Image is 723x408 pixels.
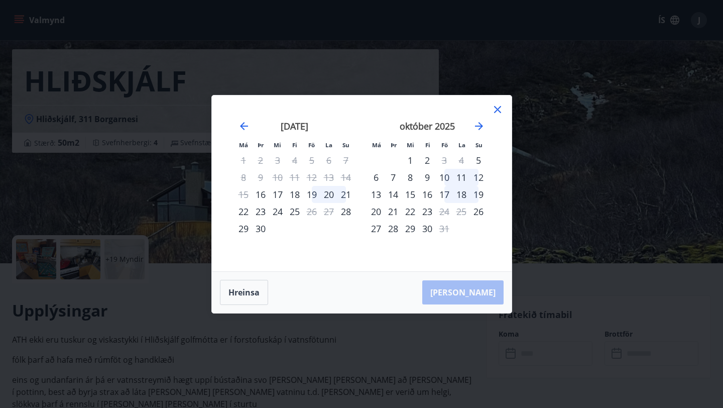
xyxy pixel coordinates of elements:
td: Choose laugardagur, 20. september 2025 as your check-in date. It’s available. [320,186,337,203]
div: 22 [235,203,252,220]
td: Choose þriðjudagur, 28. október 2025 as your check-in date. It’s available. [385,220,402,237]
td: Choose sunnudagur, 21. september 2025 as your check-in date. It’s available. [337,186,354,203]
td: Choose fimmtudagur, 9. október 2025 as your check-in date. It’s available. [419,169,436,186]
div: Aðeins innritun í boði [337,203,354,220]
div: 20 [368,203,385,220]
td: Choose miðvikudagur, 22. október 2025 as your check-in date. It’s available. [402,203,419,220]
td: Choose þriðjudagur, 16. september 2025 as your check-in date. It’s available. [252,186,269,203]
td: Not available. mánudagur, 8. september 2025 [235,169,252,186]
td: Choose miðvikudagur, 1. október 2025 as your check-in date. It’s available. [402,152,419,169]
div: 22 [402,203,419,220]
small: Mi [407,141,414,149]
div: 16 [419,186,436,203]
div: 15 [402,186,419,203]
td: Not available. föstudagur, 31. október 2025 [436,220,453,237]
td: Choose þriðjudagur, 30. september 2025 as your check-in date. It’s available. [252,220,269,237]
td: Choose miðvikudagur, 15. október 2025 as your check-in date. It’s available. [402,186,419,203]
div: Aðeins útritun í boði [436,152,453,169]
div: 11 [453,169,470,186]
td: Not available. föstudagur, 5. september 2025 [303,152,320,169]
small: La [458,141,465,149]
td: Not available. sunnudagur, 14. september 2025 [337,169,354,186]
div: 14 [385,186,402,203]
div: 9 [419,169,436,186]
td: Choose föstudagur, 10. október 2025 as your check-in date. It’s available. [436,169,453,186]
div: Aðeins útritun í boði [436,203,453,220]
div: 19 [470,186,487,203]
small: La [325,141,332,149]
td: Not available. fimmtudagur, 4. september 2025 [286,152,303,169]
div: 18 [286,186,303,203]
td: Choose miðvikudagur, 24. september 2025 as your check-in date. It’s available. [269,203,286,220]
div: Move forward to switch to the next month. [473,120,485,132]
td: Choose miðvikudagur, 17. september 2025 as your check-in date. It’s available. [269,186,286,203]
small: Má [372,141,381,149]
td: Not available. miðvikudagur, 10. september 2025 [269,169,286,186]
div: 30 [252,220,269,237]
div: 18 [453,186,470,203]
td: Not available. föstudagur, 12. september 2025 [303,169,320,186]
div: 27 [368,220,385,237]
td: Not available. miðvikudagur, 3. september 2025 [269,152,286,169]
td: Choose föstudagur, 17. október 2025 as your check-in date. It’s available. [436,186,453,203]
td: Choose fimmtudagur, 2. október 2025 as your check-in date. It’s available. [419,152,436,169]
td: Choose miðvikudagur, 8. október 2025 as your check-in date. It’s available. [402,169,419,186]
div: 7 [385,169,402,186]
td: Not available. sunnudagur, 7. september 2025 [337,152,354,169]
div: 20 [320,186,337,203]
td: Not available. laugardagur, 25. október 2025 [453,203,470,220]
td: Choose fimmtudagur, 23. október 2025 as your check-in date. It’s available. [419,203,436,220]
div: 25 [286,203,303,220]
td: Choose þriðjudagur, 7. október 2025 as your check-in date. It’s available. [385,169,402,186]
button: Hreinsa [220,280,268,305]
div: 23 [252,203,269,220]
td: Choose sunnudagur, 5. október 2025 as your check-in date. It’s available. [470,152,487,169]
strong: [DATE] [281,120,308,132]
td: Not available. þriðjudagur, 2. september 2025 [252,152,269,169]
td: Choose sunnudagur, 12. október 2025 as your check-in date. It’s available. [470,169,487,186]
small: Má [239,141,248,149]
td: Choose sunnudagur, 19. október 2025 as your check-in date. It’s available. [470,186,487,203]
div: 28 [385,220,402,237]
div: 30 [419,220,436,237]
td: Choose fimmtudagur, 18. september 2025 as your check-in date. It’s available. [286,186,303,203]
div: 2 [419,152,436,169]
div: 8 [402,169,419,186]
td: Not available. laugardagur, 4. október 2025 [453,152,470,169]
small: Mi [274,141,281,149]
td: Choose fimmtudagur, 16. október 2025 as your check-in date. It’s available. [419,186,436,203]
small: Fi [425,141,430,149]
div: 24 [269,203,286,220]
td: Choose laugardagur, 18. október 2025 as your check-in date. It’s available. [453,186,470,203]
div: 10 [436,169,453,186]
td: Not available. föstudagur, 26. september 2025 [303,203,320,220]
td: Choose fimmtudagur, 30. október 2025 as your check-in date. It’s available. [419,220,436,237]
div: Calendar [224,108,500,259]
strong: október 2025 [400,120,455,132]
td: Not available. laugardagur, 27. september 2025 [320,203,337,220]
td: Choose sunnudagur, 26. október 2025 as your check-in date. It’s available. [470,203,487,220]
div: 21 [337,186,354,203]
div: Aðeins innritun í boði [470,152,487,169]
div: 23 [419,203,436,220]
div: Aðeins útritun í boði [436,220,453,237]
td: Choose fimmtudagur, 25. september 2025 as your check-in date. It’s available. [286,203,303,220]
td: Not available. laugardagur, 13. september 2025 [320,169,337,186]
div: Aðeins innritun í boði [252,186,269,203]
small: Su [342,141,349,149]
div: 17 [436,186,453,203]
td: Not available. föstudagur, 24. október 2025 [436,203,453,220]
td: Choose þriðjudagur, 23. september 2025 as your check-in date. It’s available. [252,203,269,220]
td: Choose mánudagur, 13. október 2025 as your check-in date. It’s available. [368,186,385,203]
td: Not available. mánudagur, 1. september 2025 [235,152,252,169]
div: Aðeins útritun í boði [303,203,320,220]
td: Not available. þriðjudagur, 9. september 2025 [252,169,269,186]
td: Choose sunnudagur, 28. september 2025 as your check-in date. It’s available. [337,203,354,220]
div: 21 [385,203,402,220]
div: 12 [470,169,487,186]
td: Not available. mánudagur, 15. september 2025 [235,186,252,203]
div: 29 [402,220,419,237]
div: 13 [368,186,385,203]
td: Choose miðvikudagur, 29. október 2025 as your check-in date. It’s available. [402,220,419,237]
small: Þr [258,141,264,149]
